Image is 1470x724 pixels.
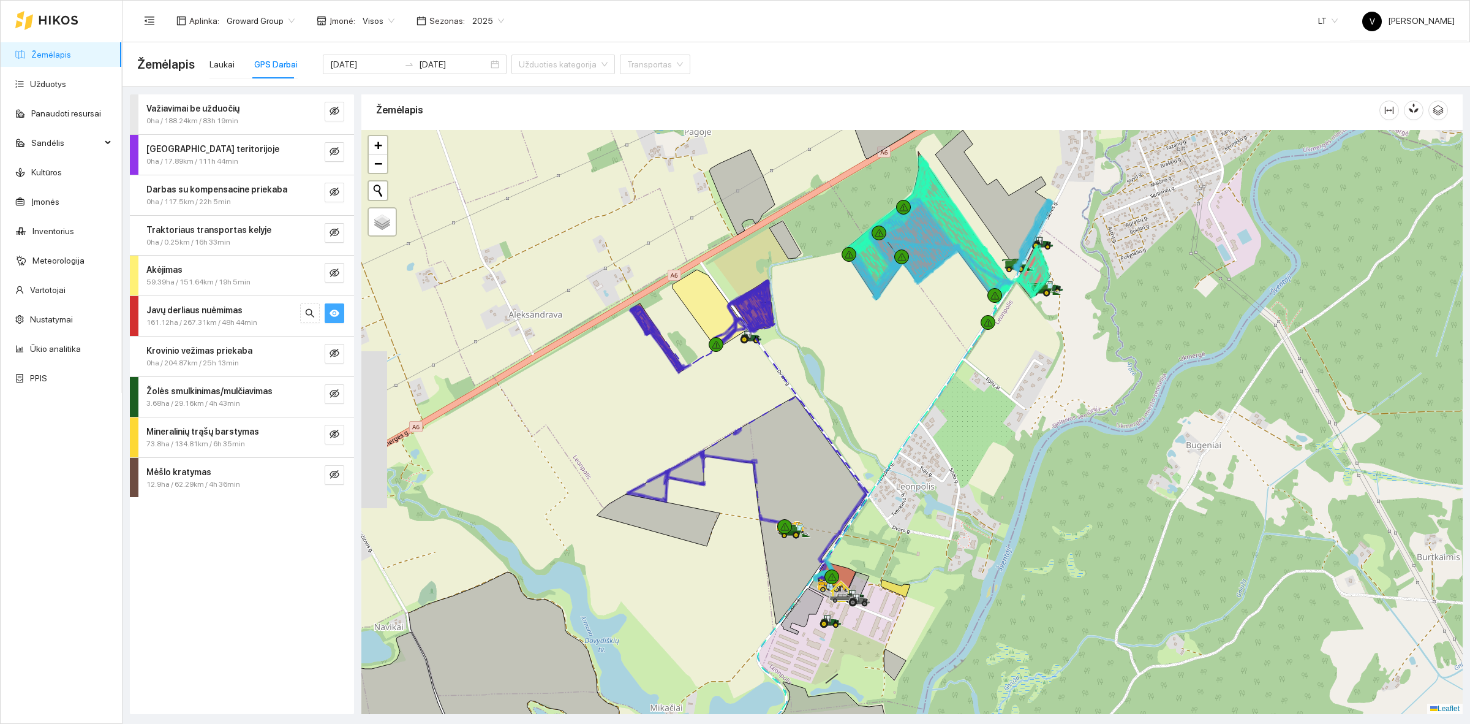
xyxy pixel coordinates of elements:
[1430,704,1460,713] a: Leaflet
[137,55,195,74] span: Žemėlapis
[146,276,251,288] span: 59.39ha / 151.64km / 19h 5min
[363,12,394,30] span: Visos
[429,14,465,28] span: Sezonas :
[1362,16,1455,26] span: [PERSON_NAME]
[330,348,339,360] span: eye-invisible
[325,465,344,485] button: eye-invisible
[146,225,271,235] strong: Traktoriaus transportas kelyje
[130,216,354,256] div: Traktoriaus transportas kelyje0ha / 0.25km / 16h 33mineye-invisible
[330,308,339,320] span: eye
[146,115,238,127] span: 0ha / 188.24km / 83h 19min
[30,79,66,89] a: Užduotys
[330,147,339,158] span: eye-invisible
[254,58,298,71] div: GPS Darbai
[146,104,239,113] strong: Važiavimai be užduočių
[146,427,259,436] strong: Mineralinių trąšų barstymas
[30,344,81,354] a: Ūkio analitika
[417,16,426,26] span: calendar
[31,50,71,59] a: Žemėlapis
[130,175,354,215] div: Darbas su kompensacine priekaba0ha / 117.5km / 22h 5mineye-invisible
[330,389,339,400] span: eye-invisible
[305,308,315,320] span: search
[330,227,339,239] span: eye-invisible
[325,223,344,243] button: eye-invisible
[130,94,354,134] div: Važiavimai be užduočių0ha / 188.24km / 83h 19mineye-invisible
[325,344,344,364] button: eye-invisible
[369,208,396,235] a: Layers
[491,60,499,69] span: close-circle
[472,12,504,30] span: 2025
[146,398,240,410] span: 3.68ha / 29.16km / 4h 43min
[1379,101,1399,120] button: column-width
[325,303,344,323] button: eye
[146,185,287,194] strong: Darbas su kompensacine priekaba
[146,156,238,167] span: 0ha / 17.89km / 111h 44min
[146,144,279,154] strong: [GEOGRAPHIC_DATA] teritorijoje
[325,183,344,202] button: eye-invisible
[146,265,183,275] strong: Akėjimas
[325,102,344,121] button: eye-invisible
[330,470,339,481] span: eye-invisible
[130,135,354,175] div: [GEOGRAPHIC_DATA] teritorijoje0ha / 17.89km / 111h 44mineye-invisible
[144,15,155,26] span: menu-fold
[419,58,488,71] input: Pabaigos data
[325,263,344,283] button: eye-invisible
[300,303,320,323] button: search
[330,106,339,118] span: eye-invisible
[176,16,186,26] span: layout
[330,429,339,441] span: eye-invisible
[146,357,239,369] span: 0ha / 204.87km / 25h 13min
[374,156,382,171] span: −
[130,296,354,336] div: Javų derliaus nuėmimas161.12ha / 267.31km / 48h 44minsearcheye
[146,479,240,490] span: 12.9ha / 62.29km / 4h 36min
[30,373,47,383] a: PPIS
[130,458,354,498] div: Mėšlo kratymas12.9ha / 62.29km / 4h 36mineye-invisible
[32,256,85,265] a: Meteorologija
[330,14,355,28] span: Įmonė :
[31,109,101,118] a: Panaudoti resursai
[31,167,62,177] a: Kultūros
[404,59,414,69] span: to
[325,384,344,404] button: eye-invisible
[376,93,1379,128] div: Žemėlapis
[146,438,245,450] span: 73.8ha / 134.81km / 6h 35min
[227,12,295,30] span: Groward Group
[325,425,344,444] button: eye-invisible
[189,14,219,28] span: Aplinka :
[130,417,354,457] div: Mineralinių trąšų barstymas73.8ha / 134.81km / 6h 35mineye-invisible
[146,467,211,477] strong: Mėšlo kratymas
[146,305,243,315] strong: Javų derliaus nuėmimas
[146,317,257,329] span: 161.12ha / 267.31km / 48h 44min
[404,59,414,69] span: swap-right
[146,386,273,396] strong: Žolės smulkinimas/mulčiavimas
[317,16,326,26] span: shop
[130,337,354,376] div: Krovinio vežimas priekaba0ha / 204.87km / 25h 13mineye-invisible
[374,137,382,153] span: +
[330,58,399,71] input: Pradžios data
[146,346,252,356] strong: Krovinio vežimas priekaba
[330,268,339,280] span: eye-invisible
[130,256,354,295] div: Akėjimas59.39ha / 151.64km / 19h 5mineye-invisible
[1380,105,1398,115] span: column-width
[31,197,59,207] a: Įmonės
[146,237,230,248] span: 0ha / 0.25km / 16h 33min
[1370,12,1375,31] span: V
[1318,12,1338,30] span: LT
[209,58,235,71] div: Laukai
[325,142,344,162] button: eye-invisible
[146,196,231,208] span: 0ha / 117.5km / 22h 5min
[130,377,354,417] div: Žolės smulkinimas/mulčiavimas3.68ha / 29.16km / 4h 43mineye-invisible
[30,285,66,295] a: Vartotojai
[30,314,73,324] a: Nustatymai
[369,154,387,173] a: Zoom out
[369,136,387,154] a: Zoom in
[369,181,387,200] button: Initiate a new search
[32,226,74,236] a: Inventorius
[137,9,162,33] button: menu-fold
[330,187,339,199] span: eye-invisible
[31,131,101,155] span: Sandėlis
